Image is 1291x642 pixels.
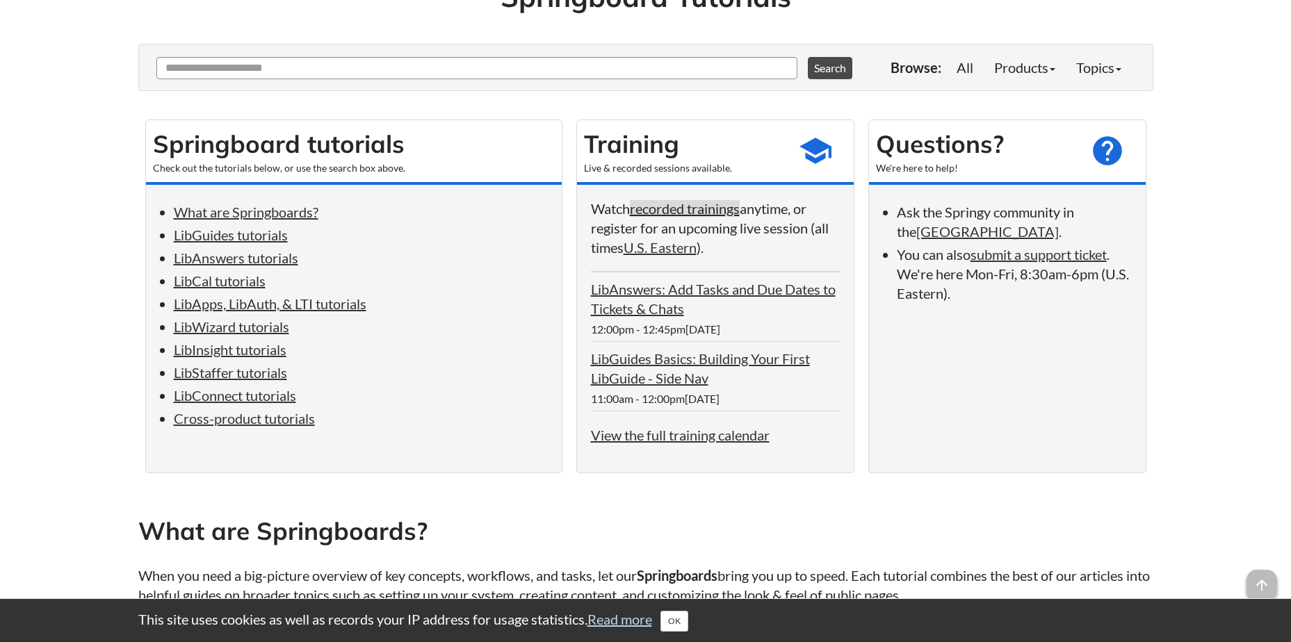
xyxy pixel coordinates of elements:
[971,246,1107,263] a: submit a support ticket
[174,249,298,266] a: LibAnswers tutorials
[124,609,1167,632] div: This site uses cookies as well as records your IP address for usage statistics.
[174,318,289,335] a: LibWizard tutorials
[587,611,652,627] a: Read more
[174,272,266,289] a: LibCal tutorials
[138,514,1153,548] h2: What are Springboards?
[174,295,366,312] a: LibApps, LibAuth, & LTI tutorials
[138,566,1153,604] p: When you need a big-picture overview of key concepts, workflows, and tasks, let our bring you up ...
[624,239,697,256] a: U.S. Eastern
[174,364,287,381] a: LibStaffer tutorials
[984,53,1066,81] a: Products
[174,410,315,427] a: Cross-product tutorials
[876,127,1076,161] h2: Questions?
[591,392,720,405] span: 11:00am - 12:00pm[DATE]
[637,567,717,584] strong: Springboards
[876,161,1076,175] div: We're here to help!
[891,58,941,77] p: Browse:
[591,350,810,386] a: LibGuides Basics: Building Your First LibGuide - Side Nav
[1066,53,1132,81] a: Topics
[153,161,555,175] div: Check out the tutorials below, or use the search box above.
[798,133,833,168] span: school
[584,161,784,175] div: Live & recorded sessions available.
[174,387,296,404] a: LibConnect tutorials
[174,227,288,243] a: LibGuides tutorials
[897,245,1132,303] li: You can also . We're here Mon-Fri, 8:30am-6pm (U.S. Eastern).
[591,427,770,443] a: View the full training calendar
[1247,570,1277,600] span: arrow_upward
[591,199,840,257] p: Watch anytime, or register for an upcoming live session (all times ).
[916,223,1059,240] a: [GEOGRAPHIC_DATA]
[584,127,784,161] h2: Training
[591,281,836,317] a: LibAnswers: Add Tasks and Due Dates to Tickets & Chats
[660,611,688,632] button: Close
[174,341,286,358] a: LibInsight tutorials
[630,200,740,217] a: recorded trainings
[153,127,555,161] h2: Springboard tutorials
[897,202,1132,241] li: Ask the Springy community in the .
[1090,133,1125,168] span: help
[1247,571,1277,588] a: arrow_upward
[808,57,852,79] button: Search
[174,204,318,220] a: What are Springboards?
[946,53,984,81] a: All
[591,322,720,336] span: 12:00pm - 12:45pm[DATE]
